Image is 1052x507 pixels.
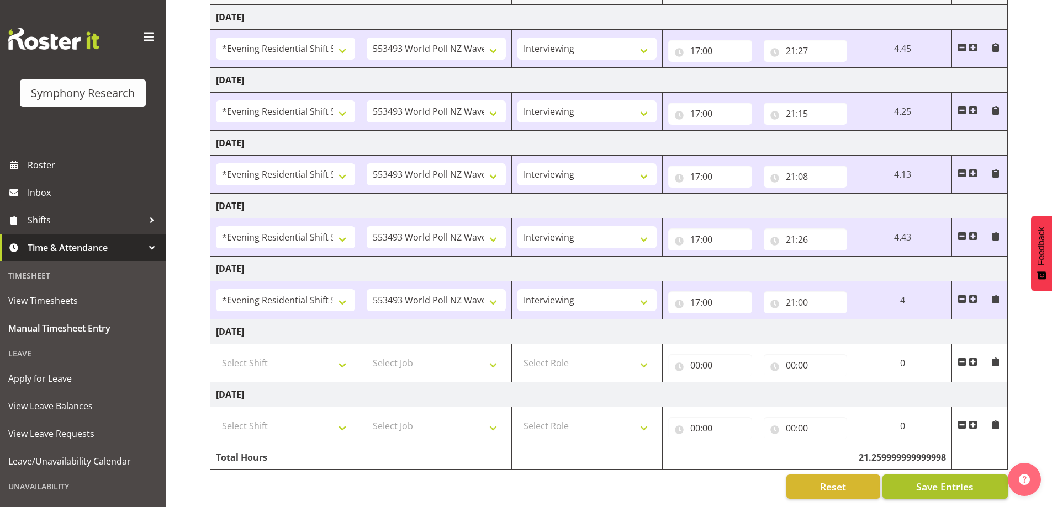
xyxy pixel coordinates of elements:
td: [DATE] [210,5,1008,30]
img: Rosterit website logo [8,28,99,50]
td: [DATE] [210,257,1008,281]
button: Save Entries [882,474,1008,499]
input: Click to select... [668,354,752,376]
span: Inbox [28,184,160,201]
td: [DATE] [210,194,1008,218]
td: 0 [853,344,952,382]
td: 4 [853,281,952,319]
input: Click to select... [764,417,848,439]
button: Feedback - Show survey [1031,216,1052,291]
td: [DATE] [210,319,1008,344]
span: Leave/Unavailability Calendar [8,453,157,469]
td: Total Hours [210,445,361,470]
a: Apply for Leave [3,365,163,392]
input: Click to select... [764,354,848,376]
input: Click to select... [668,103,752,125]
input: Click to select... [668,166,752,188]
input: Click to select... [764,40,848,62]
td: 0 [853,407,952,445]
img: help-xxl-2.png [1019,474,1030,485]
input: Click to select... [764,228,848,250]
div: Symphony Research [31,85,135,102]
span: View Leave Balances [8,398,157,414]
td: [DATE] [210,382,1008,407]
a: View Leave Requests [3,420,163,447]
td: 21.259999999999998 [853,445,952,470]
a: View Leave Balances [3,392,163,420]
a: Manual Timesheet Entry [3,314,163,342]
input: Click to select... [668,228,752,250]
td: [DATE] [210,131,1008,156]
span: Reset [820,479,846,494]
span: View Timesheets [8,292,157,309]
input: Click to select... [764,291,848,313]
span: Apply for Leave [8,370,157,387]
div: Timesheet [3,264,163,287]
td: 4.25 [853,93,952,131]
a: View Timesheets [3,287,163,314]
td: 4.13 [853,156,952,194]
td: [DATE] [210,68,1008,93]
span: Time & Attendance [28,239,144,256]
td: 4.43 [853,218,952,257]
input: Click to select... [764,103,848,125]
button: Reset [786,474,880,499]
input: Click to select... [668,40,752,62]
td: 4.45 [853,30,952,68]
div: Leave [3,342,163,365]
span: Shifts [28,212,144,228]
a: Leave/Unavailability Calendar [3,447,163,475]
span: View Leave Requests [8,425,157,442]
input: Click to select... [764,166,848,188]
span: Feedback [1037,227,1046,265]
input: Click to select... [668,417,752,439]
input: Click to select... [668,291,752,313]
span: Roster [28,157,160,173]
span: Save Entries [916,479,974,494]
div: Unavailability [3,475,163,498]
span: Manual Timesheet Entry [8,320,157,337]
